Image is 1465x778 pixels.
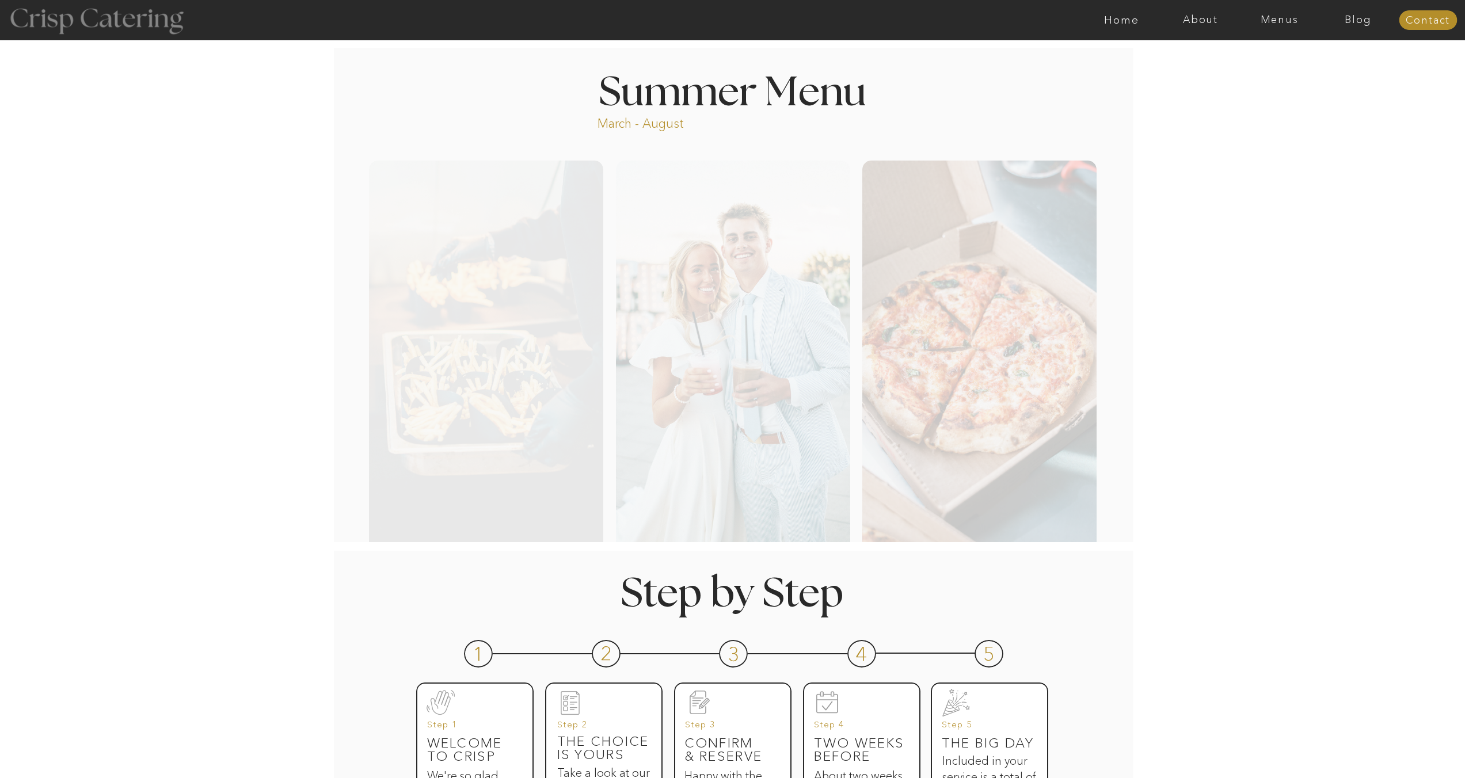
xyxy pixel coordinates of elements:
[983,644,996,660] h3: 5
[684,737,790,768] h3: Confirm & reserve
[557,735,652,751] h3: The Choice is yours
[1161,14,1240,26] a: About
[427,737,522,753] h3: Welcome to Crisp
[1399,15,1457,26] a: Contact
[942,720,1029,736] h3: Step 5
[572,574,892,608] h1: Step by Step
[600,643,614,659] h3: 2
[942,737,1036,753] h3: The big day
[1240,14,1319,26] a: Menus
[1082,14,1161,26] a: Home
[473,644,486,660] h3: 1
[598,115,756,128] p: March - August
[427,720,514,736] h3: Step 1
[814,737,908,753] h3: Two weeks before
[573,73,893,107] h1: Summer Menu
[814,720,901,736] h3: Step 4
[728,644,741,660] h3: 3
[1319,14,1398,26] a: Blog
[685,720,772,736] h3: Step 3
[557,720,644,736] h3: Step 2
[855,644,869,660] h3: 4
